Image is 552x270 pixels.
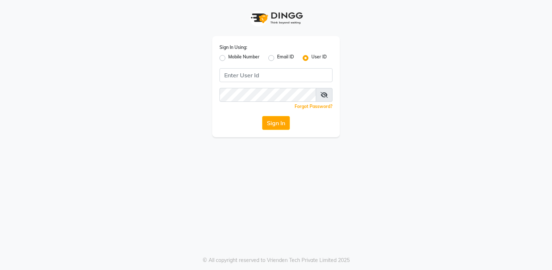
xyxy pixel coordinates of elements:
[247,7,305,29] img: logo1.svg
[311,54,327,62] label: User ID
[219,44,247,51] label: Sign In Using:
[219,88,316,102] input: Username
[262,116,290,130] button: Sign In
[277,54,294,62] label: Email ID
[295,104,333,109] a: Forgot Password?
[228,54,260,62] label: Mobile Number
[219,68,333,82] input: Username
